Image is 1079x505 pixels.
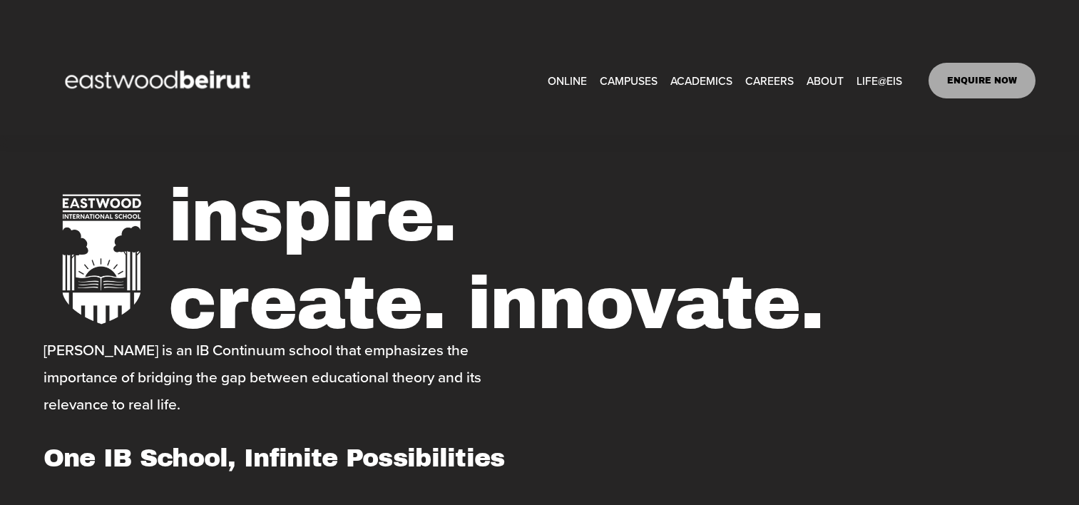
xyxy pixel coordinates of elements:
img: EastwoodIS Global Site [44,44,276,117]
a: folder dropdown [670,69,732,91]
h1: One IB School, Infinite Possibilities [44,443,536,473]
h1: inspire. create. innovate. [168,173,1036,349]
a: folder dropdown [600,69,658,91]
p: [PERSON_NAME] is an IB Continuum school that emphasizes the importance of bridging the gap betwee... [44,337,536,418]
span: CAMPUSES [600,71,658,91]
a: ONLINE [548,69,587,91]
a: CAREERS [745,69,794,91]
a: ENQUIRE NOW [929,63,1036,98]
span: LIFE@EIS [856,71,902,91]
a: folder dropdown [856,69,902,91]
span: ACADEMICS [670,71,732,91]
span: ABOUT [807,71,844,91]
a: folder dropdown [807,69,844,91]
